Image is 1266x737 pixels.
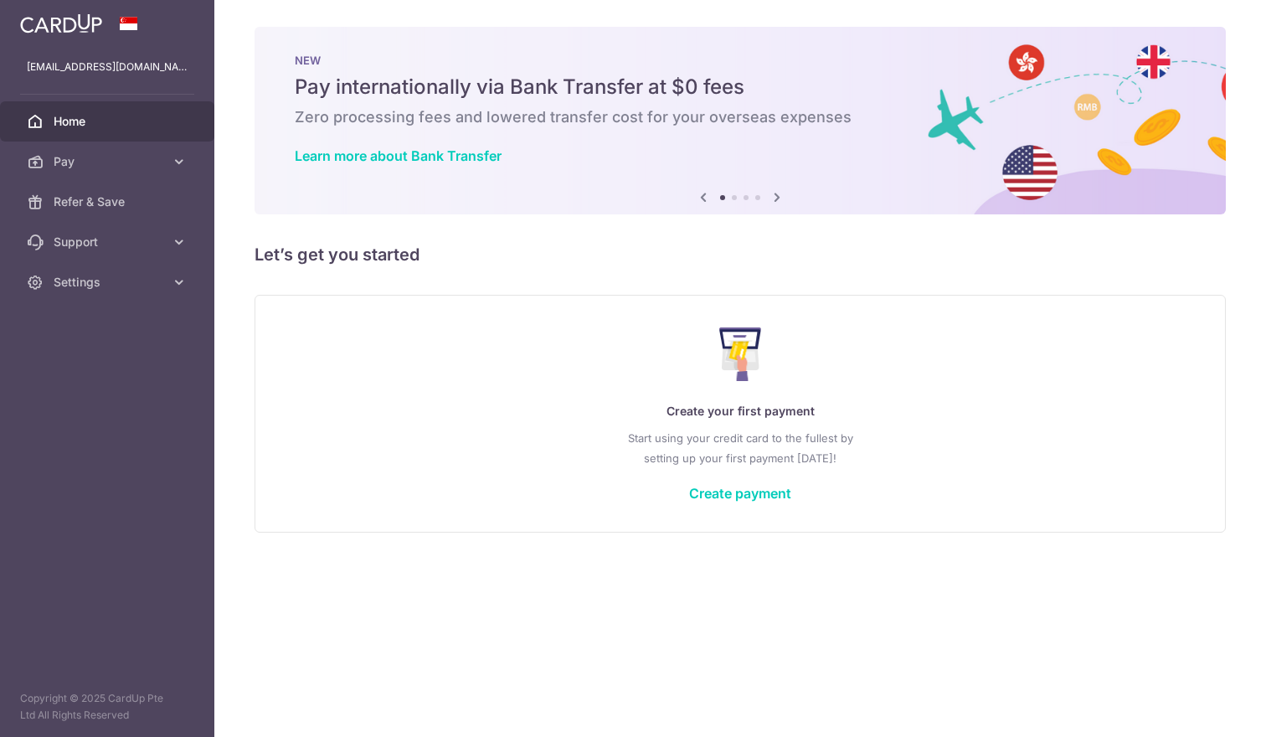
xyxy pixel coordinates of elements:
a: Create payment [689,485,791,502]
span: Refer & Save [54,193,164,210]
span: Pay [54,153,164,170]
iframe: Opens a widget where you can find more information [1158,687,1249,729]
span: Home [54,113,164,130]
p: Create your first payment [289,401,1191,421]
h6: Zero processing fees and lowered transfer cost for your overseas expenses [295,107,1186,127]
p: [EMAIL_ADDRESS][DOMAIN_NAME] [27,59,188,75]
h5: Let’s get you started [255,241,1226,268]
span: Settings [54,274,164,291]
p: Start using your credit card to the fullest by setting up your first payment [DATE]! [289,428,1191,468]
img: Bank transfer banner [255,27,1226,214]
p: NEW [295,54,1186,67]
a: Learn more about Bank Transfer [295,147,502,164]
img: Make Payment [719,327,762,381]
h5: Pay internationally via Bank Transfer at $0 fees [295,74,1186,100]
img: CardUp [20,13,102,33]
span: Support [54,234,164,250]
